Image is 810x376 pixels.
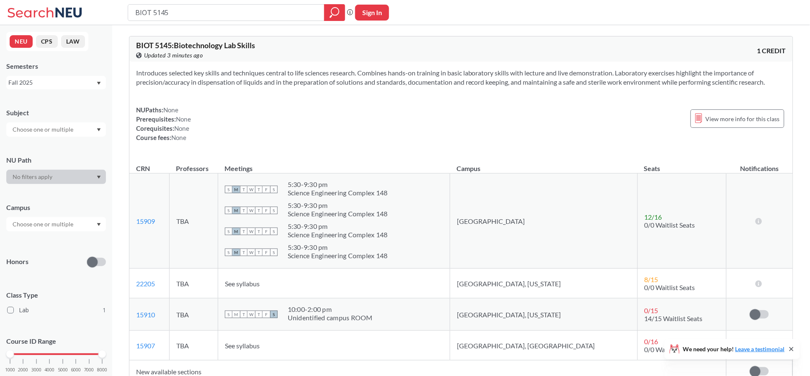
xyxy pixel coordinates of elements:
div: Fall 2025 [8,78,96,87]
span: 0 / 16 [645,337,658,345]
button: NEU [10,35,33,48]
span: 8 / 15 [645,275,658,283]
span: None [176,115,191,123]
svg: Dropdown arrow [97,223,101,226]
span: T [255,311,263,318]
span: M [232,228,240,235]
span: M [232,249,240,256]
span: W [248,207,255,214]
span: 0/0 Waitlist Seats [645,221,695,229]
span: 2000 [18,368,28,372]
a: 15910 [136,311,155,319]
div: NU Path [6,156,106,165]
div: Dropdown arrow [6,217,106,231]
div: 5:30 - 9:30 pm [288,222,388,231]
p: Course ID Range [6,337,106,346]
span: T [240,228,248,235]
td: TBA [170,174,218,269]
div: Fall 2025Dropdown arrow [6,76,106,89]
th: Notifications [726,156,792,174]
span: 6000 [71,368,81,372]
th: Meetings [218,156,450,174]
span: 1 [103,306,106,315]
svg: Dropdown arrow [97,176,101,179]
div: Unidentified campus ROOM [288,314,373,322]
svg: Dropdown arrow [97,82,101,85]
span: 4000 [44,368,54,372]
svg: magnifying glass [330,7,340,18]
span: M [232,311,240,318]
div: Subject [6,108,106,117]
span: W [248,311,255,318]
span: S [225,186,232,193]
div: Science Engineering Complex 148 [288,189,388,197]
div: Semesters [6,62,106,71]
span: T [255,207,263,214]
span: S [270,207,278,214]
a: 22205 [136,280,155,288]
span: T [255,228,263,235]
label: Lab [7,305,106,316]
th: Seats [637,156,726,174]
span: M [232,186,240,193]
div: 10:00 - 2:00 pm [288,305,373,314]
td: TBA [170,298,218,331]
button: Sign In [355,5,389,21]
span: None [174,124,189,132]
span: F [263,311,270,318]
span: View more info for this class [706,114,780,124]
div: NUPaths: Prerequisites: Corequisites: Course fees: [136,105,191,142]
span: 5000 [58,368,68,372]
span: W [248,228,255,235]
div: 5:30 - 9:30 pm [288,180,388,189]
span: None [171,134,186,141]
span: 3000 [31,368,41,372]
span: 1 CREDIT [757,46,786,55]
td: [GEOGRAPHIC_DATA], [GEOGRAPHIC_DATA] [450,331,637,360]
span: S [270,228,278,235]
span: We need your help! [683,346,785,352]
td: [GEOGRAPHIC_DATA], [US_STATE] [450,269,637,298]
span: T [255,186,263,193]
div: 5:30 - 9:30 pm [288,201,388,210]
span: T [240,249,248,256]
button: LAW [61,35,85,48]
th: Professors [170,156,218,174]
span: 0/0 Waitlist Seats [645,283,695,291]
div: magnifying glass [324,4,345,21]
span: S [225,207,232,214]
td: TBA [170,331,218,360]
span: T [240,186,248,193]
span: F [263,228,270,235]
th: Campus [450,156,637,174]
span: S [225,228,232,235]
span: T [255,249,263,256]
div: Dropdown arrow [6,122,106,137]
span: S [270,311,278,318]
span: T [240,207,248,214]
span: S [270,186,278,193]
div: Science Engineering Complex 148 [288,210,388,218]
span: None [163,106,178,114]
span: W [248,186,255,193]
span: F [263,186,270,193]
div: 5:30 - 9:30 pm [288,243,388,252]
span: 1000 [5,368,15,372]
input: Choose one or multiple [8,219,79,229]
span: See syllabus [225,280,260,288]
div: Campus [6,203,106,212]
section: Introduces selected key skills and techniques central to life sciences research. Combines hands-o... [136,68,786,87]
span: F [263,249,270,256]
div: Dropdown arrow [6,170,106,184]
a: Leave a testimonial [735,345,785,353]
td: [GEOGRAPHIC_DATA] [450,174,637,269]
span: Class Type [6,290,106,300]
span: 0 / 15 [645,306,658,314]
span: T [240,311,248,318]
span: W [248,249,255,256]
p: Honors [6,257,28,267]
div: CRN [136,164,150,173]
span: BIOT 5145 : Biotechnology Lab Skills [136,41,255,50]
span: S [225,311,232,318]
span: Updated 3 minutes ago [144,51,203,60]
